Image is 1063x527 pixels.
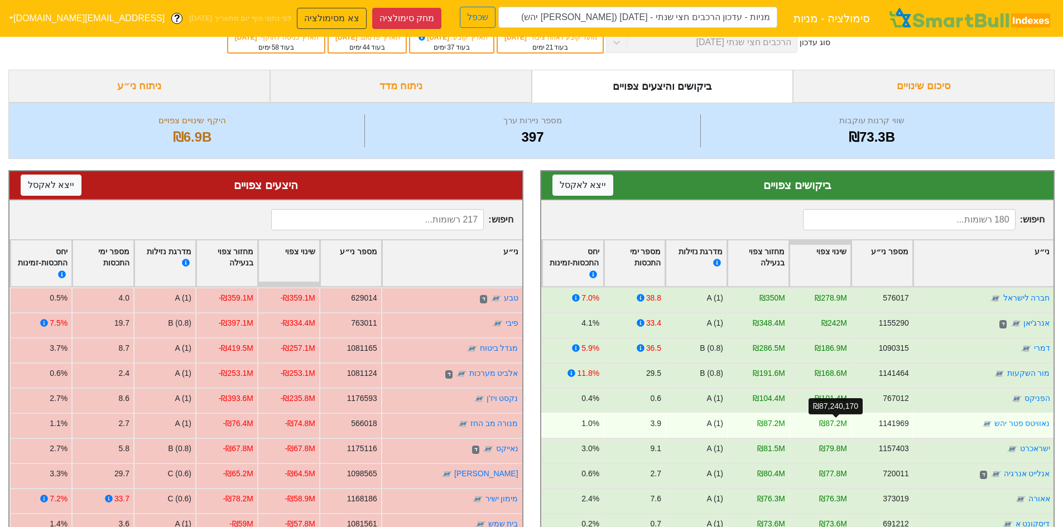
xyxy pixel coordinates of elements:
[753,342,785,354] div: ₪286.5M
[532,70,793,103] div: ביקושים והיצעים צפויים
[670,246,723,281] div: מדרגת נזילות
[994,369,1005,380] img: tase link
[297,8,366,29] button: צא מסימולציה
[803,209,1016,230] input: 180 רשומות...
[334,32,400,42] div: תאריך פרסום :
[790,240,850,287] div: Toggle SortBy
[506,318,518,327] a: פיבי
[650,468,661,480] div: 2.7
[990,469,1002,480] img: tase link
[650,393,661,404] div: 0.6
[1007,369,1050,378] a: מור השקעות
[546,246,599,281] div: יחס התכסות-זמינות
[852,240,912,287] div: Toggle SortBy
[815,393,846,404] div: ₪101.4M
[50,368,68,379] div: 0.6%
[119,418,129,429] div: 2.7
[258,240,319,287] div: Toggle SortBy
[809,398,863,414] div: ₪87,240,170
[821,317,847,329] div: ₪242M
[819,493,847,505] div: ₪76.3M
[1028,494,1050,503] a: אאורה
[219,368,253,379] div: -₪253.1M
[1033,344,1050,352] a: דמרי
[167,468,191,480] div: C (0.6)
[706,418,723,429] div: A (1)
[281,393,315,404] div: -₪235.8M
[382,240,522,287] div: Toggle SortBy
[23,127,362,147] div: ₪6.9B
[485,494,518,503] a: מימון ישיר
[219,317,253,329] div: -₪397.1M
[878,418,908,429] div: 1141969
[271,209,484,230] input: 217 רשומות...
[552,175,613,196] button: ייצא לאקסל
[706,468,723,480] div: A (1)
[223,493,253,505] div: -₪78.2M
[1003,469,1050,478] a: אנלייט אנרגיה
[883,493,908,505] div: 373019
[706,292,723,304] div: A (1)
[223,443,253,455] div: -₪67.8M
[368,127,698,147] div: 397
[167,493,191,505] div: C (0.6)
[581,393,599,404] div: 0.4%
[878,317,908,329] div: 1155290
[114,493,129,505] div: 33.7
[542,240,603,287] div: Toggle SortBy
[480,344,518,352] a: מגדל ביטוח
[1010,318,1021,330] img: tase link
[581,317,599,329] div: 4.1%
[604,240,665,287] div: Toggle SortBy
[270,70,532,103] div: ניתוח מדד
[281,368,315,379] div: -₪253.1M
[347,368,377,379] div: 1081124
[219,292,253,304] div: -₪359.1M
[234,32,319,42] div: תאריך כניסה לתוקף :
[285,468,315,480] div: -₪64.5M
[883,292,908,304] div: 576017
[496,444,518,453] a: נאייקס
[815,292,846,304] div: ₪278.9M
[793,7,870,30] span: סימולציה - מניות
[372,8,441,29] button: מחק סימולציה
[646,342,661,354] div: 36.5
[460,7,496,28] button: שכפל
[883,393,908,404] div: 767012
[503,42,597,52] div: בעוד ימים
[469,369,518,378] a: אלביט מערכות
[815,342,846,354] div: ₪186.9M
[119,393,129,404] div: 8.6
[175,418,191,429] div: A (1)
[445,370,453,379] span: ד
[175,393,191,404] div: A (1)
[819,468,847,480] div: ₪77.8M
[363,43,370,51] span: 44
[470,419,518,428] a: מנורה מב החז
[417,33,451,41] span: [DATE]
[700,368,723,379] div: B (0.8)
[50,342,68,354] div: 3.7%
[757,493,785,505] div: ₪76.3M
[441,469,453,480] img: tase link
[351,317,377,329] div: 763011
[700,342,723,354] div: B (0.8)
[492,318,503,330] img: tase link
[285,493,315,505] div: -₪58.9M
[223,468,253,480] div: -₪65.2M
[490,293,502,304] img: tase link
[666,240,727,287] div: Toggle SortBy
[498,7,777,28] input: מניות - עדכון הרכבים חצי שנתי - 06/11/25 (נאוויטס פטר יהש)
[1023,318,1050,327] a: אנרג'יאן
[581,418,599,429] div: 1.0%
[347,493,377,505] div: 1168186
[753,317,785,329] div: ₪348.4M
[753,393,785,404] div: ₪104.4M
[271,209,513,230] span: חיפוש :
[706,317,723,329] div: A (1)
[878,443,908,455] div: 1157403
[504,33,528,41] span: [DATE]
[650,418,661,429] div: 3.9
[281,292,315,304] div: -₪359.1M
[487,394,518,403] a: נקסט ויז'ן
